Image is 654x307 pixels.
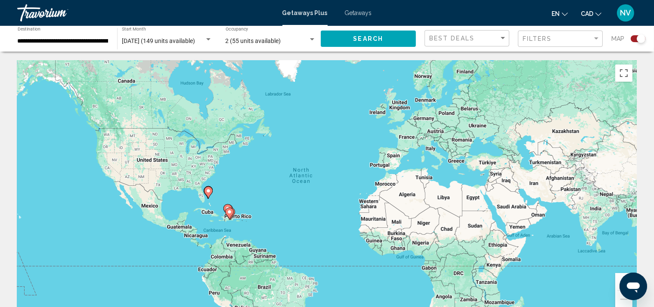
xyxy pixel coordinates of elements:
span: Search [353,36,383,43]
a: Travorium [17,4,274,21]
span: 2 (55 units available) [226,37,281,44]
span: [DATE] (149 units available) [122,37,195,44]
button: Change language [552,7,568,20]
button: Toggle fullscreen view [615,64,632,82]
span: Best Deals [429,35,474,42]
button: Change currency [581,7,601,20]
mat-select: Sort by [429,35,507,42]
button: User Menu [614,4,637,22]
span: Map [611,33,624,45]
span: NV [620,9,631,17]
button: Zoom in [615,273,632,290]
span: en [552,10,560,17]
iframe: Button to launch messaging window [620,273,647,300]
span: CAD [581,10,593,17]
button: Search [321,31,416,46]
span: Filters [523,35,552,42]
a: Getaways [345,9,372,16]
a: Getaways Plus [282,9,328,16]
button: Filter [518,30,603,48]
